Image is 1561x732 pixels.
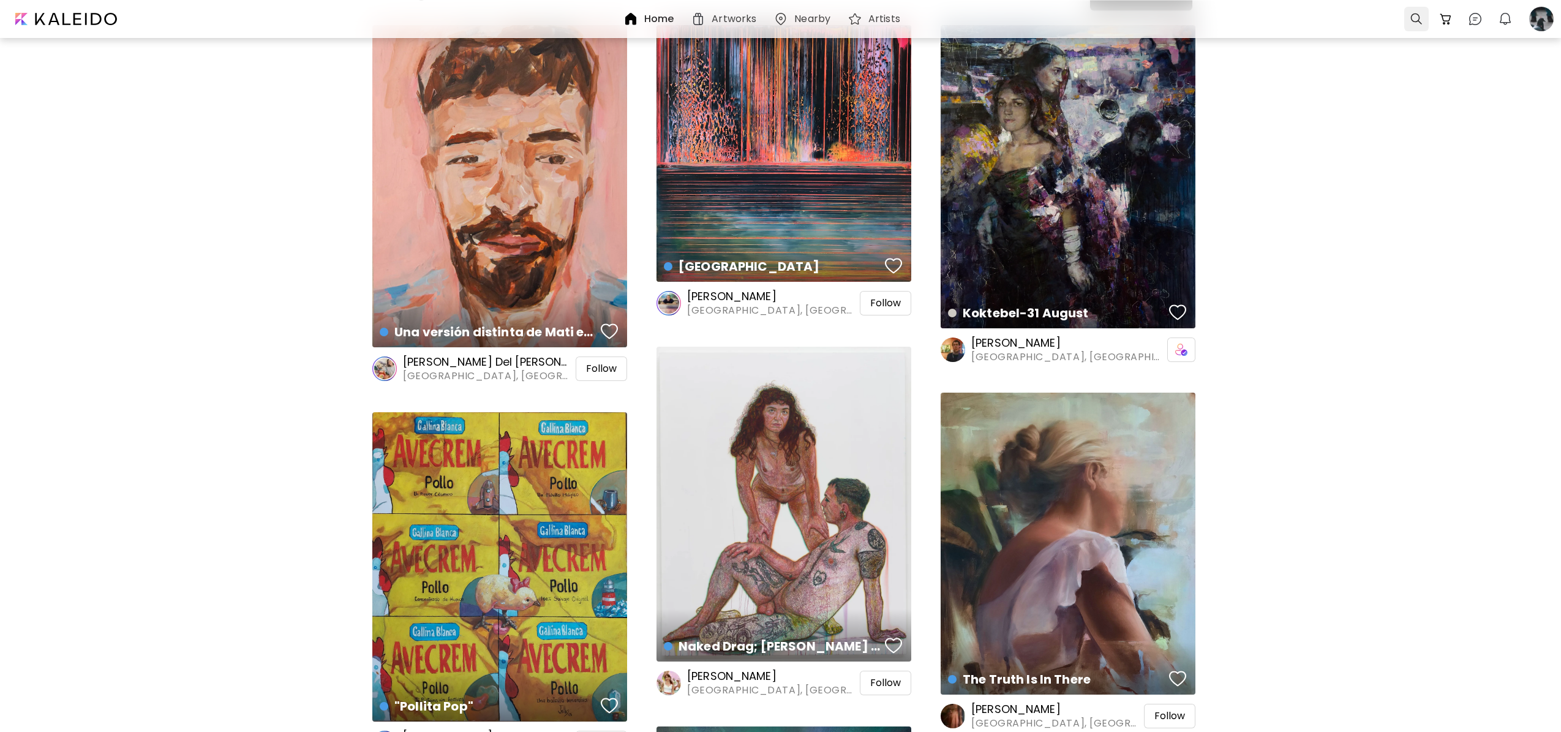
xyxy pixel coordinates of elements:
a: [PERSON_NAME][GEOGRAPHIC_DATA], [GEOGRAPHIC_DATA]Follow [656,669,911,697]
h6: [PERSON_NAME] [971,702,1142,717]
img: cart [1439,12,1453,26]
a: Naked Drag; [PERSON_NAME] and Zorrofavoriteshttps://cdn.kaleido.art/CDN/Artwork/57650/Primary/med... [656,347,911,662]
span: [GEOGRAPHIC_DATA], [GEOGRAPHIC_DATA] [687,304,857,317]
h4: Koktebel-31 August [948,304,1165,322]
span: [GEOGRAPHIC_DATA], [GEOGRAPHIC_DATA] [687,684,857,697]
h6: Artists [868,14,900,24]
img: icon [1175,344,1187,356]
h4: [GEOGRAPHIC_DATA] [664,257,881,276]
button: favorites [598,319,621,344]
img: bellIcon [1498,12,1513,26]
span: Follow [586,363,617,375]
button: favorites [1166,666,1189,691]
span: Follow [870,677,901,689]
a: Artworks [691,12,761,26]
h6: Home [644,14,674,24]
h6: [PERSON_NAME] [687,289,857,304]
span: [GEOGRAPHIC_DATA], [GEOGRAPHIC_DATA] [971,350,1165,364]
a: [PERSON_NAME][GEOGRAPHIC_DATA], [GEOGRAPHIC_DATA]icon [941,336,1195,364]
h6: [PERSON_NAME] [971,336,1165,350]
a: "Pollita Pop"favoriteshttps://cdn.kaleido.art/CDN/Artwork/147458/Primary/medium.webp?updated=656487 [372,412,627,722]
a: Artists [848,12,905,26]
h6: [PERSON_NAME] [687,669,857,684]
div: Follow [576,357,627,381]
a: Nearby [773,12,835,26]
span: [GEOGRAPHIC_DATA], [GEOGRAPHIC_DATA] [971,717,1142,730]
div: Follow [1144,704,1195,728]
div: Follow [860,291,911,315]
span: Follow [1154,710,1185,722]
h4: The Truth Is In There [948,670,1165,689]
button: favorites [882,633,905,658]
div: Follow [860,671,911,695]
button: favorites [598,693,621,718]
button: favorites [882,254,905,278]
button: bellIcon [1495,9,1516,29]
h6: [PERSON_NAME] Del [PERSON_NAME] [403,355,573,369]
a: [PERSON_NAME] Del [PERSON_NAME][GEOGRAPHIC_DATA], [GEOGRAPHIC_DATA]Follow [372,355,627,383]
h4: Naked Drag; [PERSON_NAME] and Zorro [664,637,881,655]
a: The Truth Is In Therefavoriteshttps://cdn.kaleido.art/CDN/Artwork/7893/Primary/medium.webp?update... [941,393,1195,694]
a: Home [623,12,679,26]
a: [PERSON_NAME][GEOGRAPHIC_DATA], [GEOGRAPHIC_DATA]Follow [941,702,1195,730]
a: Una versión distinta de Mati en mi metaverso.favoriteshttps://cdn.kaleido.art/CDN/Artwork/75988/P... [372,25,627,347]
span: Follow [870,297,901,309]
h4: Una versión distinta de Mati en mi metaverso. [380,323,597,341]
h6: Artworks [712,14,756,24]
h4: "Pollita Pop" [380,697,597,715]
a: [GEOGRAPHIC_DATA]favoriteshttps://cdn.kaleido.art/CDN/Artwork/141616/Primary/medium.webp?updated=... [656,25,911,282]
a: Koktebel-31 Augustfavoriteshttps://cdn.kaleido.art/CDN/Artwork/82284/Primary/medium.webp?updated=... [941,25,1195,328]
a: [PERSON_NAME][GEOGRAPHIC_DATA], [GEOGRAPHIC_DATA]Follow [656,289,911,317]
img: chatIcon [1468,12,1483,26]
span: [GEOGRAPHIC_DATA], [GEOGRAPHIC_DATA] [403,369,573,383]
h6: Nearby [794,14,830,24]
button: favorites [1166,300,1189,325]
